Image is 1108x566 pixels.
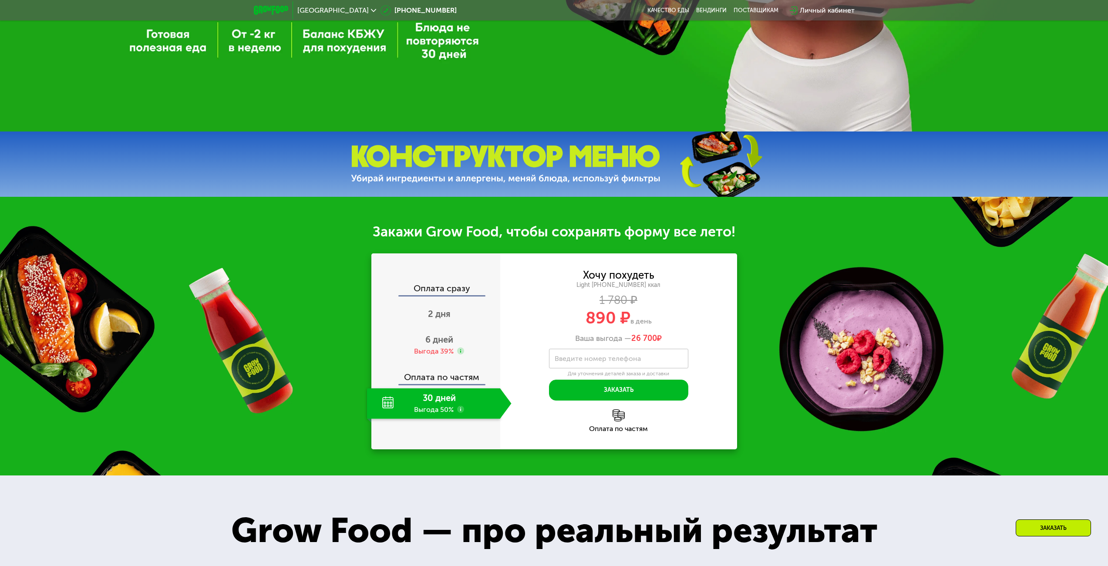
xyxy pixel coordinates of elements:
div: Для уточнения деталей заказа и доставки [549,371,688,377]
button: Заказать [549,380,688,401]
a: [PHONE_NUMBER] [381,5,457,16]
div: Хочу похудеть [583,270,654,280]
div: Оплата сразу [372,284,500,295]
div: 1 780 ₽ [500,296,737,305]
div: Ваша выгода — [500,334,737,344]
div: Личный кабинет [800,5,855,16]
div: Grow Food — про реальный результат [205,504,903,557]
span: [GEOGRAPHIC_DATA] [297,7,369,14]
img: l6xcnZfty9opOoJh.png [613,409,625,421]
span: в день [630,317,652,325]
span: 2 дня [428,309,451,319]
div: Заказать [1016,519,1091,536]
span: 890 ₽ [586,308,630,328]
div: поставщикам [734,7,778,14]
a: Качество еды [647,7,689,14]
div: Light [PHONE_NUMBER] ккал [500,281,737,289]
div: Выгода 39% [414,347,454,356]
span: ₽ [631,334,662,344]
span: 6 дней [425,334,453,345]
a: Вендинги [696,7,727,14]
div: Оплата по частям [372,364,500,384]
div: Оплата по частям [500,425,737,432]
label: Введите номер телефона [555,356,641,361]
span: 26 700 [631,334,657,343]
